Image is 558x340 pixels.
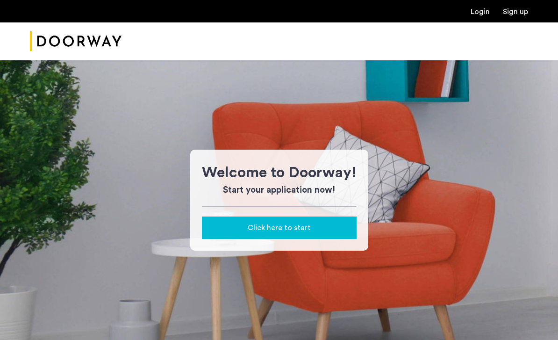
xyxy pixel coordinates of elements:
img: logo [30,24,122,59]
a: Registration [503,8,528,15]
h1: Welcome to Doorway! [202,161,357,184]
span: Click here to start [248,222,311,233]
a: Login [471,8,490,15]
a: Cazamio Logo [30,24,122,59]
h3: Start your application now! [202,184,357,197]
button: button [202,217,357,239]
